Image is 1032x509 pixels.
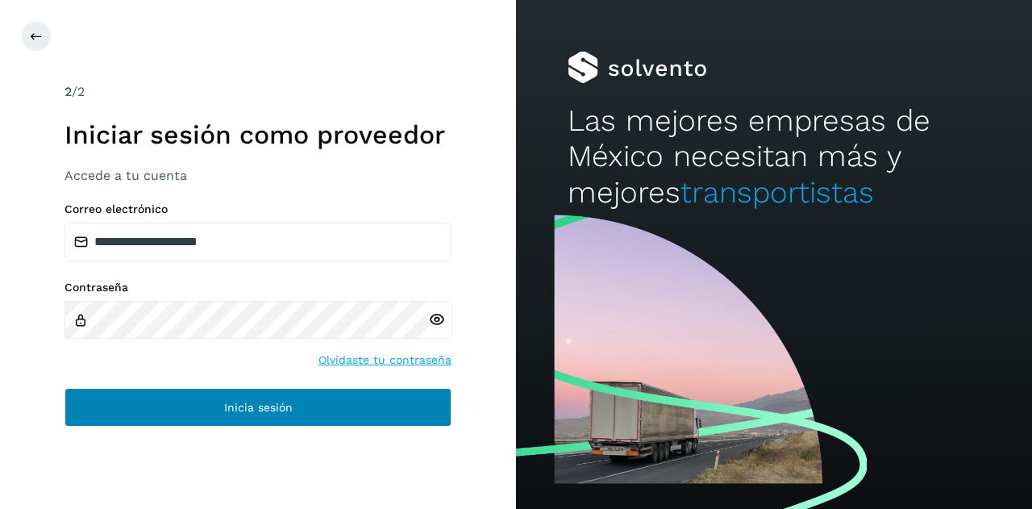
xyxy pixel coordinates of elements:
[318,352,451,369] a: Olvidaste tu contraseña
[64,168,451,183] h3: Accede a tu cuenta
[64,281,451,294] label: Contraseña
[64,119,451,150] h1: Iniciar sesión como proveedor
[224,402,293,413] span: Inicia sesión
[64,388,451,427] button: Inicia sesión
[64,202,451,216] label: Correo electrónico
[64,84,72,99] span: 2
[680,175,874,210] span: transportistas
[64,82,451,102] div: /2
[568,103,980,211] h2: Las mejores empresas de México necesitan más y mejores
